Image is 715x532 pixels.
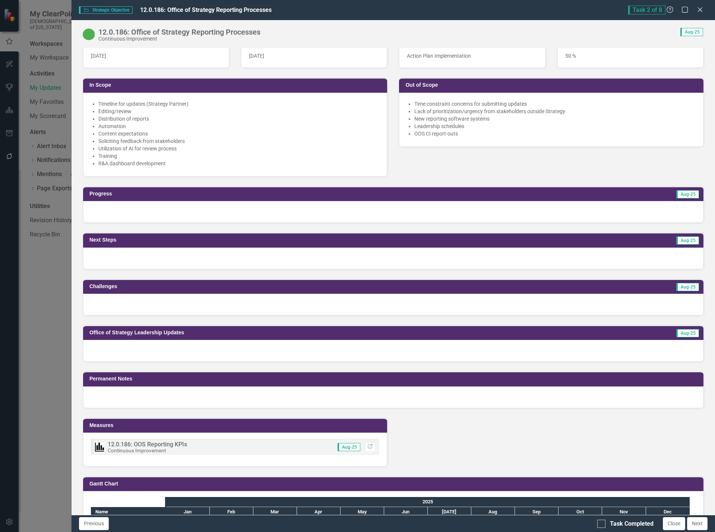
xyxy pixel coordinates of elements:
div: Nov [602,507,646,517]
div: Oct [559,507,602,517]
span: Aug-25 [338,443,360,451]
li: R&A dashboard development [98,160,380,167]
span: [DATE] [91,53,106,59]
div: 2025 [166,497,690,507]
button: Next [687,517,708,530]
li: Lack of prioritization/urgency from stakeholders outside Strategy [414,108,696,115]
span: Aug-25 [676,190,699,198]
span: Task 2 of 8 [628,6,665,15]
li: Automation [98,122,380,130]
li: Utilization of AI for review process [98,145,380,152]
div: Mar [253,507,297,517]
div: 50 % [557,46,703,68]
li: Timeline for updates (Strategy Partner) [98,100,380,108]
li: Content expectations [98,130,380,137]
span: 12.0.186: Office of Strategy Reporting Processes [140,6,272,13]
div: Name [91,507,165,516]
li: Soliciting feedback from stakeholders [98,137,380,145]
h3: In Scope [89,82,384,88]
li: Leadership schedules [414,122,696,130]
h3: Permanent Notes [89,376,700,382]
span: [DATE] [249,53,264,59]
div: Apr [297,507,341,517]
img: CI Action Plan Approved/In Progress [83,28,95,40]
button: Close [663,517,685,530]
span: Aug-25 [676,236,699,245]
div: Jun [384,507,428,517]
div: 12.0.186: Office of Strategy Reporting Processes [98,28,260,36]
span: Strategic Objective [79,6,133,14]
div: Task Completed [610,520,654,528]
span: Aug-25 [676,329,699,337]
h3: Next Steps [89,237,416,243]
small: Continuous Improvement [108,447,166,453]
h3: Gantt Chart [89,481,700,487]
div: May [341,507,384,517]
button: Previous [79,517,109,530]
span: 12.0.186: OOS Reporting KPIs [108,441,187,448]
div: Aug [471,507,515,517]
h3: Challenges [89,284,421,289]
li: Time constraint concerns for submitting updates [414,100,696,108]
div: Jul [428,507,471,517]
span: Action Plan Implementation [407,53,471,59]
span: Aug-25 [680,28,703,36]
div: Sep [515,507,559,517]
li: OOS CI report-outs [414,130,696,137]
div: Feb [210,507,253,517]
li: Editing/review [98,108,380,115]
span: Aug-25 [676,283,699,291]
h3: Out of Scope [405,82,700,88]
li: Distribution of reports [98,115,380,122]
div: Continuous Improvement [98,36,260,42]
h3: Office of Strategy Leadership Updates [89,330,579,335]
li: New reporting software systems [414,115,696,122]
li: Training [98,152,380,160]
div: Jan [166,507,210,517]
h3: Progress [89,191,389,197]
img: Performance Management [95,443,104,452]
h3: Measures [89,423,384,428]
div: Dec [646,507,690,517]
